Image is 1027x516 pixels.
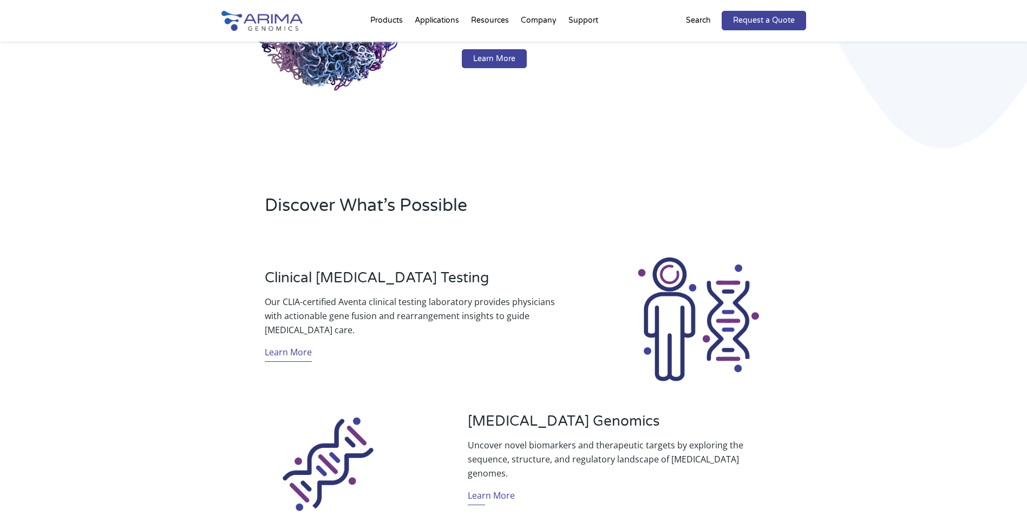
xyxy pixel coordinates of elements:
img: Clinical Testing Icon [634,255,763,384]
iframe: Chat Widget [973,464,1027,516]
a: Learn More [265,345,312,362]
p: Uncover novel biomarkers and therapeutic targets by exploring the sequence, structure, and regula... [468,438,762,480]
p: Our CLIA-certified Aventa clinical testing laboratory provides physicians with actionable gene fu... [265,295,559,337]
a: Request a Quote [722,11,806,30]
h2: Discover What’s Possible [265,194,652,226]
h3: [MEDICAL_DATA] Genomics [468,413,762,438]
a: Learn More [462,49,527,69]
h3: Clinical [MEDICAL_DATA] Testing [265,269,559,295]
img: Arima-Genomics-logo [221,11,303,31]
p: Search [686,14,711,28]
a: Learn More [468,488,515,505]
